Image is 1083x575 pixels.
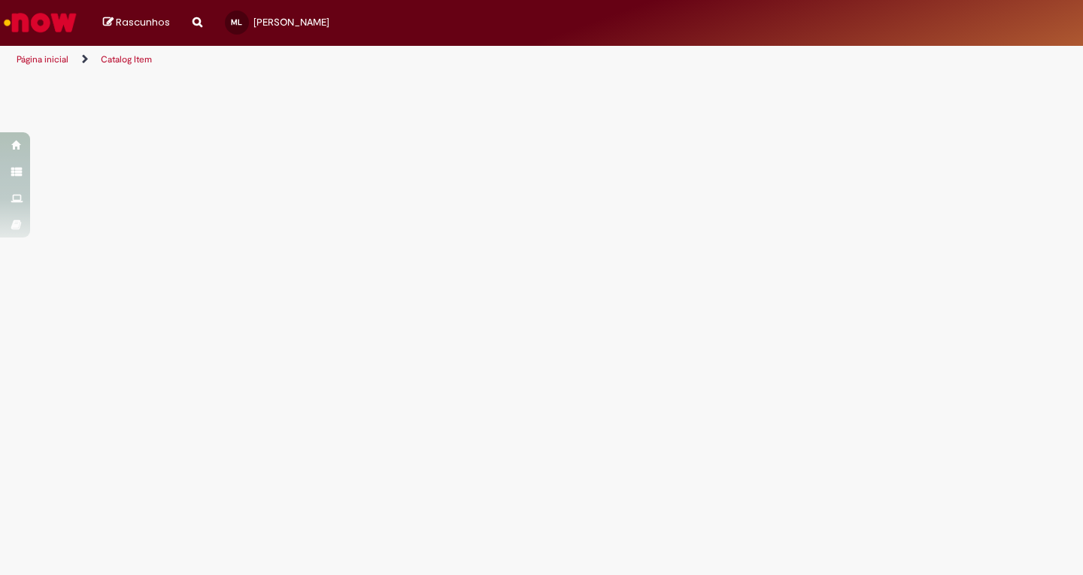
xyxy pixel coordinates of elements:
a: Rascunhos [103,16,170,30]
img: ServiceNow [2,8,79,38]
span: [PERSON_NAME] [253,16,329,29]
span: Rascunhos [116,15,170,29]
span: ML [231,17,242,27]
a: Catalog Item [101,53,152,65]
ul: Trilhas de página [11,46,711,74]
a: Página inicial [17,53,68,65]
